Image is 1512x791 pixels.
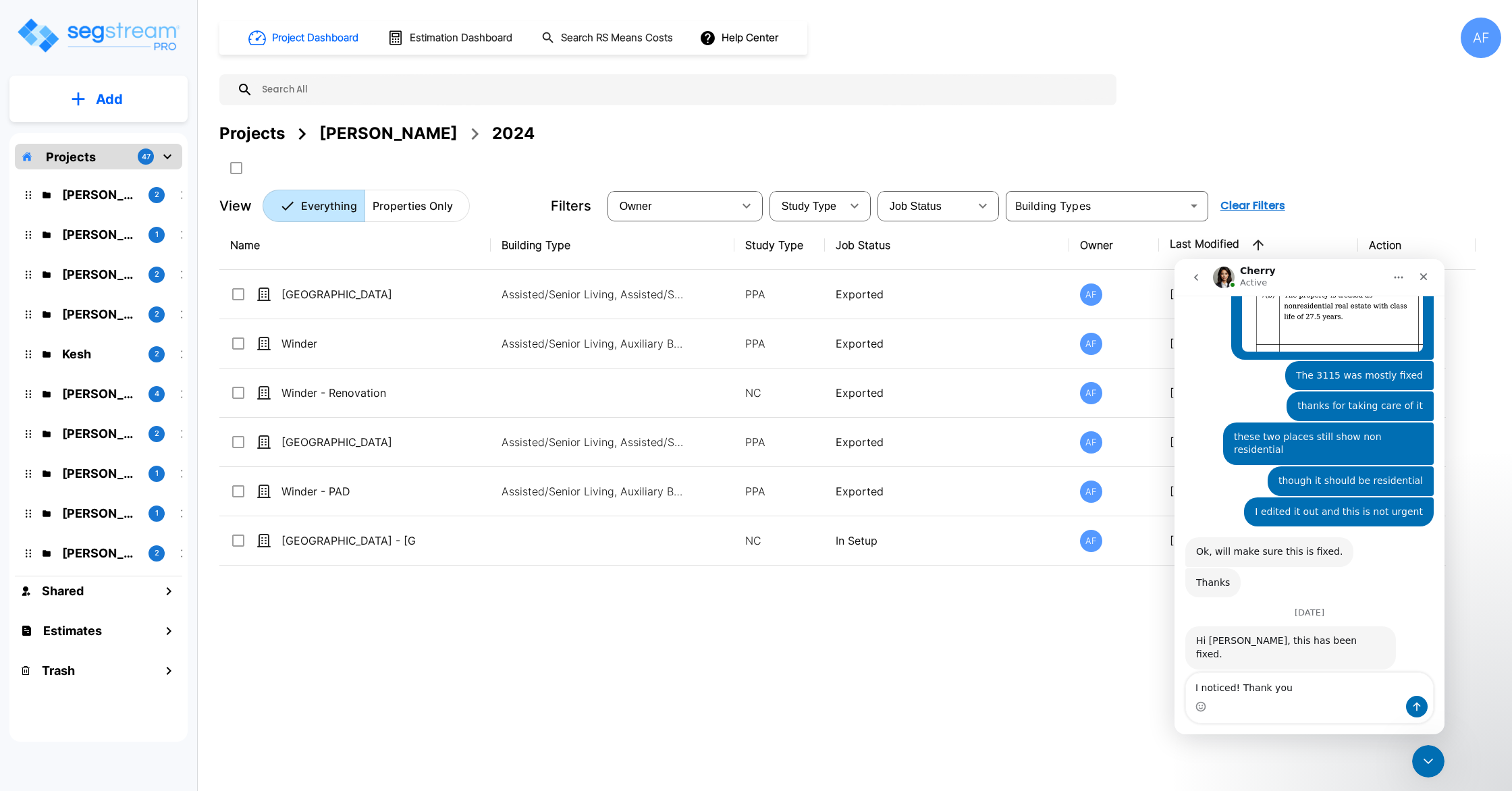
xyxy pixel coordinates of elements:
[1170,434,1347,450] p: [DATE] 10:33 am
[1080,283,1102,306] div: AF
[111,102,259,132] div: The 3115 was mostly fixed
[281,434,416,450] p: [GEOGRAPHIC_DATA]
[745,385,814,401] p: NC
[1215,192,1291,219] button: Clear Filters
[59,171,248,198] div: these two places still show non residential
[11,278,179,308] div: Ok, will make sure this is fixed.
[96,89,123,109] p: Add
[11,367,221,410] div: Hi [PERSON_NAME], this has been fixed.Cherry • 43m ago
[890,200,942,212] span: Job Status
[319,121,458,146] div: [PERSON_NAME]
[1080,431,1102,454] div: AF
[745,286,814,302] p: PPA
[836,286,1058,302] p: Exported
[21,442,32,453] button: Emoji picker
[373,198,453,214] p: Properties Only
[551,196,591,216] p: Filters
[155,508,159,519] p: 1
[62,345,138,363] p: Kesh
[42,582,84,600] h1: Shared
[1010,196,1182,215] input: Building Types
[836,483,1058,499] p: Exported
[263,190,365,222] button: Everything
[49,163,259,206] div: these two places still show non residential
[11,309,66,339] div: Thanks
[281,385,416,401] p: Winder - Renovation
[219,221,491,270] th: Name
[281,335,416,352] p: Winder
[62,504,138,522] p: Asher Silverberg
[301,198,357,214] p: Everything
[11,367,259,439] div: Cherry says…
[1080,333,1102,355] div: AF
[1185,196,1204,215] button: Open
[1170,286,1347,302] p: [DATE] 02:20 pm
[502,483,684,499] p: Assisted/Senior Living, Auxiliary Building, Assisted/Senior Living Site
[745,335,814,352] p: PPA
[62,305,138,323] p: Ari Eisenman
[123,140,248,154] div: thanks for taking care of it
[9,80,188,119] button: Add
[1170,533,1347,549] p: [DATE] 12:31 pm
[1170,335,1347,352] p: [DATE] 12:34 pm
[1358,221,1476,270] th: Action
[1170,483,1347,499] p: [DATE] 01:00 pm
[1412,745,1444,778] iframe: Intercom live chat
[561,30,673,46] h1: Search RS Means Costs
[155,388,159,400] p: 4
[93,207,259,237] div: though it should be residential
[223,155,250,182] button: SelectAll
[243,23,366,53] button: Project Dashboard
[62,464,138,483] p: Michael Heinemann
[22,375,211,402] div: Hi [PERSON_NAME], this has been fixed.
[62,544,138,562] p: Knoble
[620,200,652,212] span: Owner
[70,238,259,268] div: I edited it out and this is not urgent
[155,348,159,360] p: 2
[155,547,159,559] p: 2
[1159,221,1358,270] th: Last Modified
[697,25,784,51] button: Help Center
[610,187,733,225] div: Select
[502,434,684,450] p: Assisted/Senior Living, Assisted/Senior Living Site
[11,309,259,350] div: Cherry says…
[122,110,248,124] div: The 3115 was mostly fixed
[492,121,535,146] div: 2024
[1461,18,1501,58] div: AF
[46,148,96,166] p: Projects
[1174,259,1444,734] iframe: Intercom live chat
[836,385,1058,401] p: Exported
[734,221,825,270] th: Study Type
[836,335,1058,352] p: Exported
[536,25,680,51] button: Search RS Means Costs
[1080,382,1102,404] div: AF
[104,215,248,229] div: though it should be residential
[836,533,1058,549] p: In Setup
[502,286,684,302] p: Assisted/Senior Living, Assisted/Senior Living Site
[11,278,259,309] div: Cherry says…
[1080,530,1102,552] div: AF
[62,265,138,283] p: Jay Hershowitz
[825,221,1069,270] th: Job Status
[62,425,138,443] p: Chuny Herzka
[112,132,259,162] div: thanks for taking care of it
[11,349,259,367] div: [DATE]
[745,533,814,549] p: NC
[281,533,416,549] p: [GEOGRAPHIC_DATA] - [GEOGRAPHIC_DATA]
[11,414,259,437] textarea: Message…
[11,207,259,238] div: Asher says…
[772,187,841,225] div: Select
[16,16,181,55] img: Logo
[782,200,836,212] span: Study Type
[62,186,138,204] p: Barry Donath
[219,196,252,216] p: View
[1170,385,1347,401] p: [DATE] 02:56 pm
[1069,221,1160,270] th: Owner
[745,483,814,499] p: PPA
[155,308,159,320] p: 2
